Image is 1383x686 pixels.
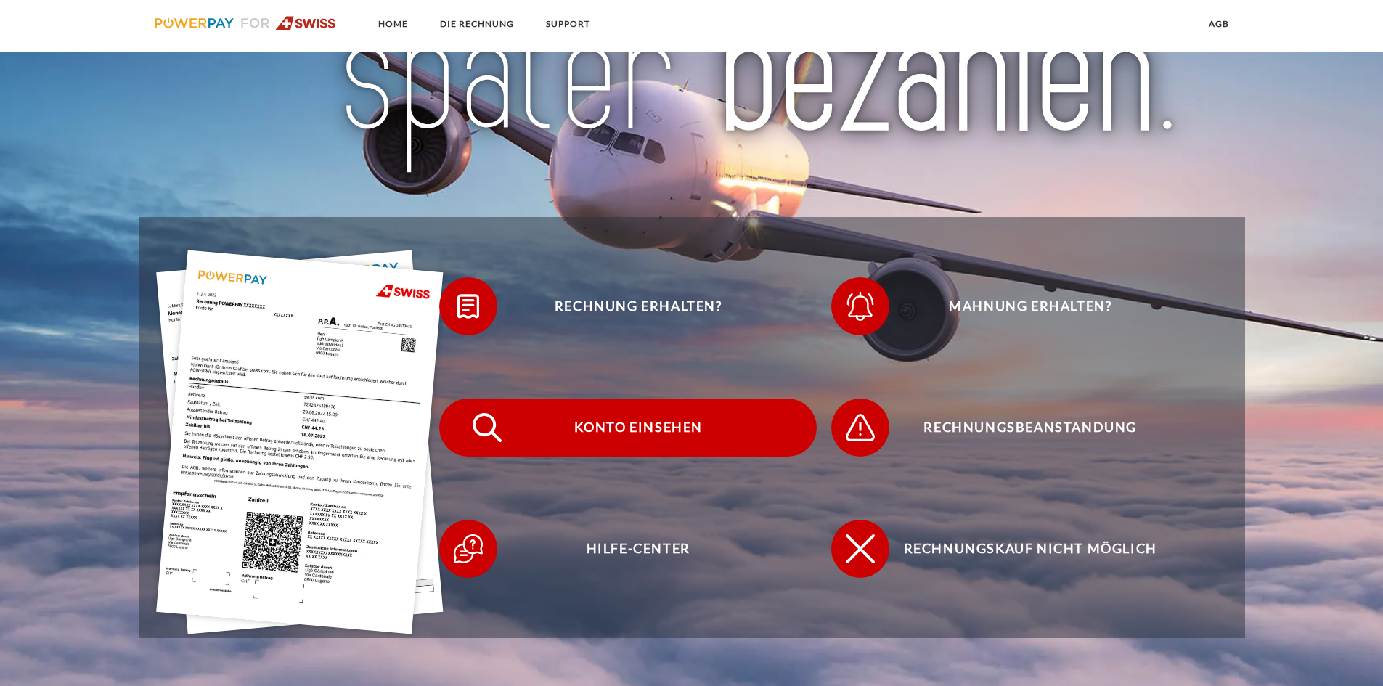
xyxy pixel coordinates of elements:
button: Rechnungsbeanstandung [831,399,1209,457]
button: Hilfe-Center [439,520,817,578]
a: agb [1196,11,1241,37]
a: DIE RECHNUNG [428,11,526,37]
img: qb_warning.svg [842,409,878,446]
img: qb_help.svg [450,531,486,567]
img: qb_close.svg [842,531,878,567]
img: qb_search.svg [469,409,505,446]
button: Rechnung erhalten? [439,277,817,335]
span: Konto einsehen [460,399,816,457]
span: Rechnungskauf nicht möglich [852,520,1208,578]
img: qb_bill.svg [450,288,486,324]
span: Hilfe-Center [460,520,816,578]
span: Mahnung erhalten? [852,277,1208,335]
span: Rechnung erhalten? [460,277,816,335]
img: logo-swiss.svg [155,16,337,30]
button: Konto einsehen [439,399,817,457]
a: SUPPORT [534,11,603,37]
a: Home [366,11,420,37]
img: qb_bell.svg [842,288,878,324]
button: Mahnung erhalten? [831,277,1209,335]
span: Rechnungsbeanstandung [852,399,1208,457]
img: single_invoice_swiss_de.jpg [156,250,444,634]
button: Rechnungskauf nicht möglich [831,520,1209,578]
